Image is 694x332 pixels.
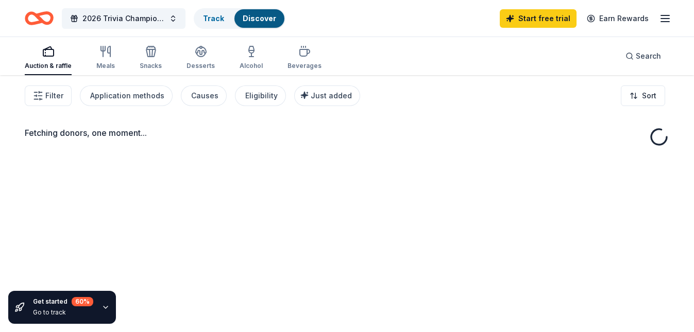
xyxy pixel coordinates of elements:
div: Auction & raffle [25,62,72,70]
div: Go to track [33,308,93,317]
span: Sort [642,90,656,102]
span: Just added [311,91,352,100]
button: Search [617,46,669,66]
button: TrackDiscover [194,8,285,29]
span: Filter [45,90,63,102]
button: Beverages [287,41,321,75]
a: Track [203,14,224,23]
div: Alcohol [240,62,263,70]
button: Snacks [140,41,162,75]
a: Home [25,6,54,30]
div: Eligibility [245,90,278,102]
div: Get started [33,297,93,306]
button: Just added [294,85,360,106]
button: Meals [96,41,115,75]
div: Snacks [140,62,162,70]
div: 60 % [72,297,93,306]
button: Application methods [80,85,173,106]
div: Meals [96,62,115,70]
a: Earn Rewards [581,9,655,28]
a: Discover [243,14,276,23]
div: Beverages [287,62,321,70]
button: Filter [25,85,72,106]
button: 2026 Trivia Championship "Vintage TV Memories" [62,8,185,29]
button: Desserts [187,41,215,75]
span: 2026 Trivia Championship "Vintage TV Memories" [82,12,165,25]
a: Start free trial [500,9,577,28]
button: Eligibility [235,85,286,106]
button: Alcohol [240,41,263,75]
div: Causes [191,90,218,102]
div: Desserts [187,62,215,70]
span: Search [636,50,661,62]
button: Sort [621,85,665,106]
button: Auction & raffle [25,41,72,75]
div: Application methods [90,90,164,102]
button: Causes [181,85,227,106]
div: Fetching donors, one moment... [25,127,669,139]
